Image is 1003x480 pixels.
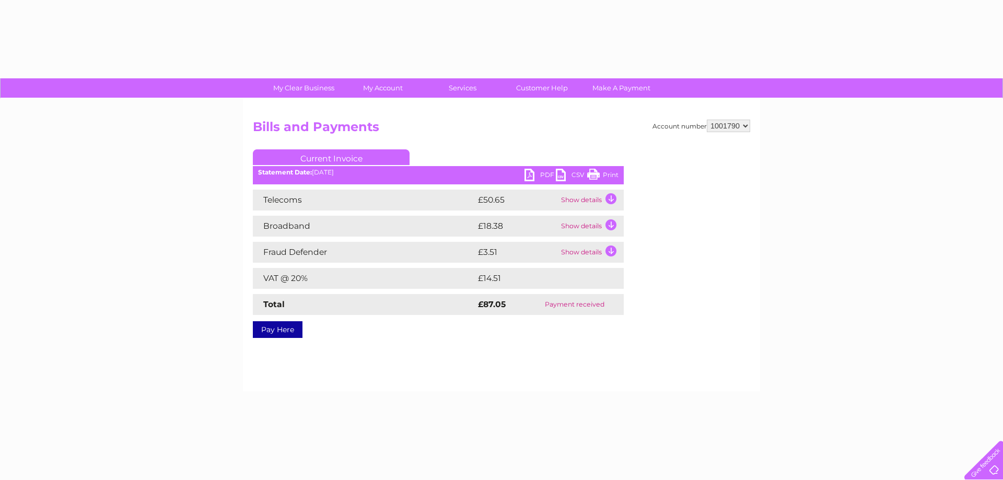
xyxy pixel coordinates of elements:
a: Services [419,78,506,98]
td: Show details [558,242,624,263]
td: £14.51 [475,268,601,289]
a: Print [587,169,619,184]
h2: Bills and Payments [253,120,750,139]
a: Pay Here [253,321,302,338]
strong: Total [263,299,285,309]
td: Fraud Defender [253,242,475,263]
a: Customer Help [499,78,585,98]
td: Payment received [526,294,624,315]
div: [DATE] [253,169,624,176]
b: Statement Date: [258,168,312,176]
td: £18.38 [475,216,558,237]
strong: £87.05 [478,299,506,309]
td: £50.65 [475,190,558,210]
td: VAT @ 20% [253,268,475,289]
a: PDF [524,169,556,184]
a: CSV [556,169,587,184]
div: Account number [652,120,750,132]
td: Show details [558,216,624,237]
a: Make A Payment [578,78,664,98]
a: My Clear Business [261,78,347,98]
a: Current Invoice [253,149,410,165]
td: Telecoms [253,190,475,210]
a: My Account [340,78,426,98]
td: £3.51 [475,242,558,263]
td: Show details [558,190,624,210]
td: Broadband [253,216,475,237]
